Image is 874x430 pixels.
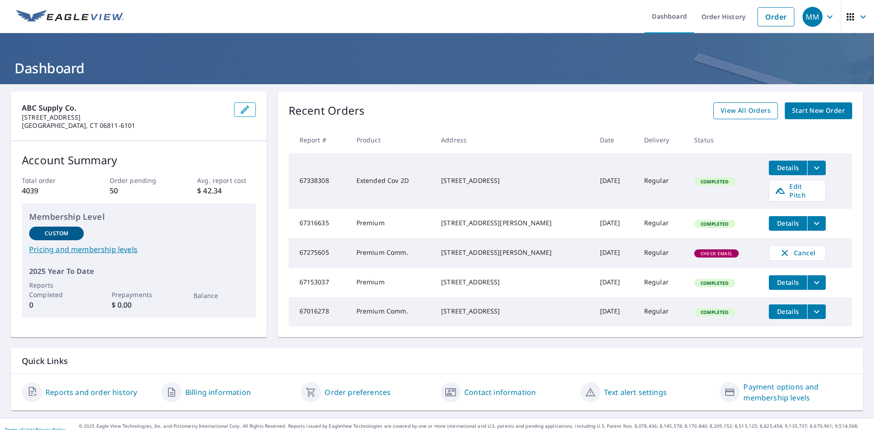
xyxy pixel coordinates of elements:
[775,182,820,199] span: Edit Pitch
[289,209,349,238] td: 67316635
[197,176,255,185] p: Avg. report cost
[807,275,826,290] button: filesDropdownBtn-67153037
[185,387,251,398] a: Billing information
[289,126,349,153] th: Report #
[769,275,807,290] button: detailsBtn-67153037
[45,229,68,238] p: Custom
[757,7,794,26] a: Order
[289,153,349,209] td: 67338308
[349,153,434,209] td: Extended Cov 2D
[695,250,738,257] span: Check Email
[807,216,826,231] button: filesDropdownBtn-67316635
[434,126,592,153] th: Address
[807,304,826,319] button: filesDropdownBtn-67016278
[22,102,227,113] p: ABC Supply Co.
[769,161,807,175] button: detailsBtn-67338308
[349,268,434,297] td: Premium
[22,176,80,185] p: Total order
[325,387,391,398] a: Order preferences
[29,280,84,299] p: Reports Completed
[110,185,168,196] p: 50
[695,221,734,227] span: Completed
[713,102,778,119] a: View All Orders
[637,238,687,268] td: Regular
[464,387,536,398] a: Contact information
[193,291,248,300] p: Balance
[792,105,845,116] span: Start New Order
[22,152,256,168] p: Account Summary
[289,238,349,268] td: 67275605
[112,299,166,310] p: $ 0.00
[785,102,852,119] a: Start New Order
[769,245,826,261] button: Cancel
[441,248,585,257] div: [STREET_ADDRESS][PERSON_NAME]
[695,178,734,185] span: Completed
[695,280,734,286] span: Completed
[774,163,802,172] span: Details
[743,381,852,403] a: Payment options and membership levels
[774,219,802,228] span: Details
[29,244,249,255] a: Pricing and membership levels
[349,209,434,238] td: Premium
[687,126,762,153] th: Status
[593,153,637,209] td: [DATE]
[593,297,637,326] td: [DATE]
[769,216,807,231] button: detailsBtn-67316635
[46,387,137,398] a: Reports and order history
[110,176,168,185] p: Order pending
[112,290,166,299] p: Prepayments
[695,309,734,315] span: Completed
[774,307,802,316] span: Details
[22,113,227,121] p: [STREET_ADDRESS]
[289,102,365,119] p: Recent Orders
[769,304,807,319] button: detailsBtn-67016278
[11,59,863,77] h1: Dashboard
[774,278,802,287] span: Details
[637,153,687,209] td: Regular
[604,387,667,398] a: Text alert settings
[637,268,687,297] td: Regular
[593,126,637,153] th: Date
[16,10,124,24] img: EV Logo
[289,297,349,326] td: 67016278
[441,307,585,316] div: [STREET_ADDRESS]
[769,180,826,202] a: Edit Pitch
[29,211,249,223] p: Membership Level
[593,209,637,238] td: [DATE]
[22,185,80,196] p: 4039
[778,248,816,258] span: Cancel
[349,238,434,268] td: Premium Comm.
[593,238,637,268] td: [DATE]
[29,299,84,310] p: 0
[807,161,826,175] button: filesDropdownBtn-67338308
[289,268,349,297] td: 67153037
[349,297,434,326] td: Premium Comm.
[197,185,255,196] p: $ 42.34
[637,209,687,238] td: Regular
[803,7,823,27] div: MM
[22,355,852,367] p: Quick Links
[637,297,687,326] td: Regular
[593,268,637,297] td: [DATE]
[349,126,434,153] th: Product
[441,176,585,185] div: [STREET_ADDRESS]
[721,105,771,116] span: View All Orders
[637,126,687,153] th: Delivery
[29,266,249,277] p: 2025 Year To Date
[441,278,585,287] div: [STREET_ADDRESS]
[22,121,227,130] p: [GEOGRAPHIC_DATA], CT 06811-6101
[441,218,585,228] div: [STREET_ADDRESS][PERSON_NAME]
